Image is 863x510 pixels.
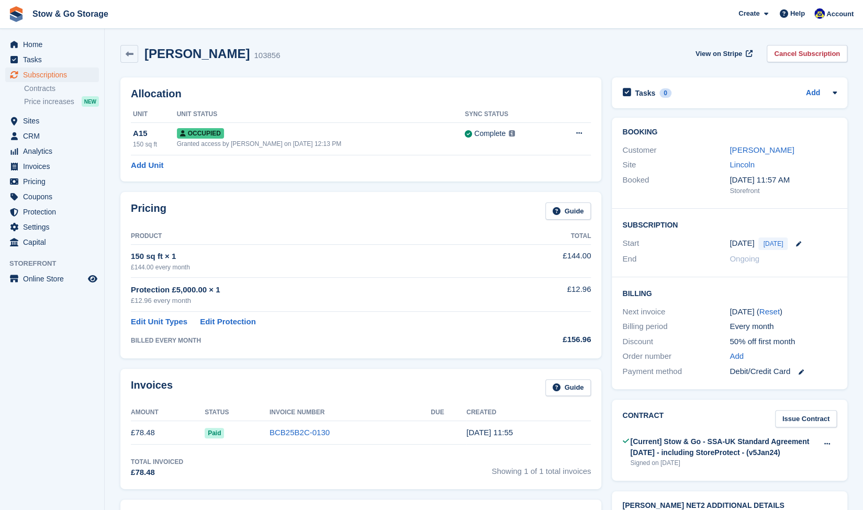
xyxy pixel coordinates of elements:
span: Pricing [23,174,86,189]
div: 150 sq ft × 1 [131,251,506,263]
div: BILLED EVERY MONTH [131,336,506,345]
span: Ongoing [730,254,759,263]
span: Occupied [177,128,224,139]
a: menu [5,52,99,67]
h2: [PERSON_NAME] Net2 Additional Details [622,502,837,510]
span: Create [738,8,759,19]
time: 2025-08-27 10:55:02 UTC [466,428,513,437]
div: £144.00 every month [131,263,506,272]
a: BCB25B2C-0130 [270,428,330,437]
div: 0 [659,88,671,98]
div: Every month [730,321,837,333]
a: Issue Contract [775,410,837,427]
a: menu [5,144,99,158]
h2: Allocation [131,88,591,100]
div: Next invoice [622,306,730,318]
div: Order number [622,350,730,362]
div: End [622,253,730,265]
span: Protection [23,205,86,219]
th: Invoice Number [270,404,431,421]
a: menu [5,67,99,82]
th: Created [466,404,591,421]
span: Help [790,8,805,19]
th: Unit [131,106,177,123]
a: Guide [545,202,591,220]
img: Rob Good-Stephenson [814,8,825,19]
a: Lincoln [730,160,755,169]
span: Account [826,9,854,19]
div: £78.48 [131,467,183,479]
a: Cancel Subscription [767,45,847,62]
a: Price increases NEW [24,96,99,107]
a: menu [5,205,99,219]
h2: Billing [622,288,837,298]
a: menu [5,129,99,143]
a: Edit Unit Types [131,316,187,328]
a: menu [5,114,99,128]
div: Booked [622,174,730,196]
div: Billing period [622,321,730,333]
a: menu [5,271,99,286]
a: View on Stripe [691,45,755,62]
span: Analytics [23,144,86,158]
td: £78.48 [131,421,205,445]
div: 150 sq ft [133,140,177,149]
a: Stow & Go Storage [28,5,113,22]
span: Settings [23,220,86,234]
a: Edit Protection [200,316,256,328]
h2: Contract [622,410,664,427]
th: Sync Status [465,106,553,123]
td: £12.96 [506,278,591,312]
span: Online Store [23,271,86,286]
a: menu [5,220,99,234]
span: Showing 1 of 1 total invoices [491,457,591,479]
a: [PERSON_NAME] [730,145,794,154]
img: icon-info-grey-7440780725fd019a000dd9b08b2336e03edf1995a4989e88bcd33f0948082b44.svg [509,130,515,137]
div: Storefront [730,186,837,196]
div: Total Invoiced [131,457,183,467]
a: Add [730,350,744,362]
div: NEW [82,96,99,107]
div: Site [622,159,730,171]
h2: [PERSON_NAME] [144,47,250,61]
a: Add Unit [131,160,163,172]
div: A15 [133,128,177,140]
div: Discount [622,336,730,348]
span: Sites [23,114,86,128]
a: Guide [545,379,591,396]
div: Complete [474,128,506,139]
span: Invoices [23,159,86,174]
span: Capital [23,235,86,250]
h2: Pricing [131,202,166,220]
div: Debit/Credit Card [730,366,837,378]
th: Total [506,228,591,245]
span: Price increases [24,97,74,107]
div: £12.96 every month [131,296,506,306]
a: menu [5,159,99,174]
span: Subscriptions [23,67,86,82]
h2: Tasks [635,88,655,98]
span: Storefront [9,258,104,269]
img: stora-icon-8386f47178a22dfd0bd8f6a31ec36ba5ce8667c1dd55bd0f319d3a0aa187defe.svg [8,6,24,22]
div: 50% off first month [730,336,837,348]
a: Contracts [24,84,99,94]
div: Customer [622,144,730,156]
div: Start [622,237,730,250]
a: menu [5,174,99,189]
a: menu [5,235,99,250]
th: Unit Status [177,106,465,123]
a: Add [806,87,820,99]
span: Tasks [23,52,86,67]
th: Status [205,404,270,421]
a: Reset [759,307,780,316]
span: Coupons [23,189,86,204]
div: [Current] Stow & Go - SSA-UK Standard Agreement [DATE] - including StoreProtect - (v5Jan24) [630,436,817,458]
div: Payment method [622,366,730,378]
th: Amount [131,404,205,421]
span: Home [23,37,86,52]
td: £144.00 [506,244,591,277]
span: CRM [23,129,86,143]
div: [DATE] 11:57 AM [730,174,837,186]
div: £156.96 [506,334,591,346]
time: 2025-08-27 00:00:00 UTC [730,237,754,250]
